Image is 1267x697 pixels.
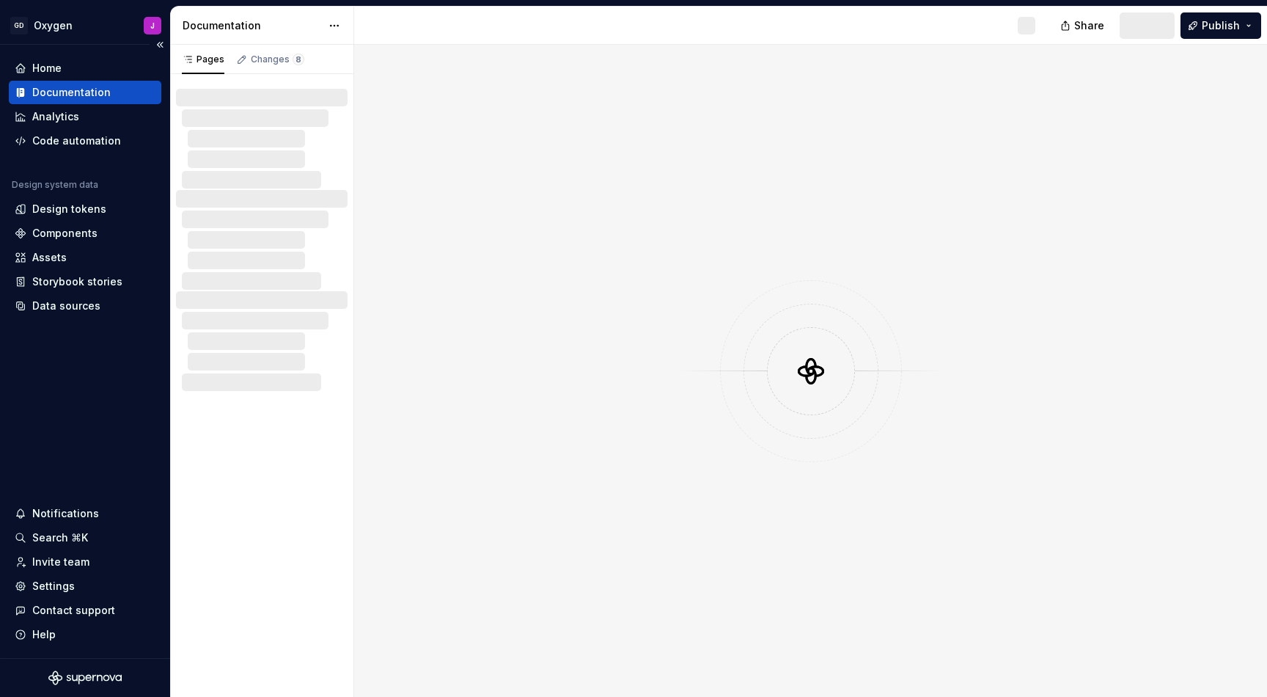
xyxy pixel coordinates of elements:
button: Help [9,623,161,646]
div: Oxygen [34,18,73,33]
a: Code automation [9,129,161,153]
button: Contact support [9,599,161,622]
div: Analytics [32,109,79,124]
svg: Supernova Logo [48,671,122,685]
span: Share [1074,18,1104,33]
div: Documentation [183,18,321,33]
button: Share [1053,12,1114,39]
div: Home [32,61,62,76]
div: Design system data [12,179,98,191]
a: Invite team [9,550,161,574]
div: Data sources [32,299,100,313]
div: Assets [32,250,67,265]
div: Changes [251,54,304,65]
a: Design tokens [9,197,161,221]
div: Contact support [32,603,115,618]
div: Search ⌘K [32,530,88,545]
div: Design tokens [32,202,106,216]
a: Data sources [9,294,161,318]
button: Notifications [9,502,161,525]
div: Pages [182,54,224,65]
div: Documentation [32,85,111,100]
button: GDOxygenJ [3,10,167,41]
div: Storybook stories [32,274,122,289]
div: Help [32,627,56,642]
a: Analytics [9,105,161,128]
div: Settings [32,579,75,594]
a: Documentation [9,81,161,104]
div: Invite team [32,555,89,569]
a: Settings [9,574,161,598]
div: Components [32,226,98,241]
button: Publish [1180,12,1261,39]
button: Collapse sidebar [150,34,170,55]
div: J [150,20,155,32]
button: Search ⌘K [9,526,161,550]
a: Home [9,56,161,80]
a: Storybook stories [9,270,161,293]
div: Code automation [32,134,121,148]
span: Publish [1202,18,1240,33]
a: Assets [9,246,161,269]
div: Notifications [32,506,99,521]
span: 8 [293,54,304,65]
a: Components [9,222,161,245]
div: GD [10,17,28,34]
